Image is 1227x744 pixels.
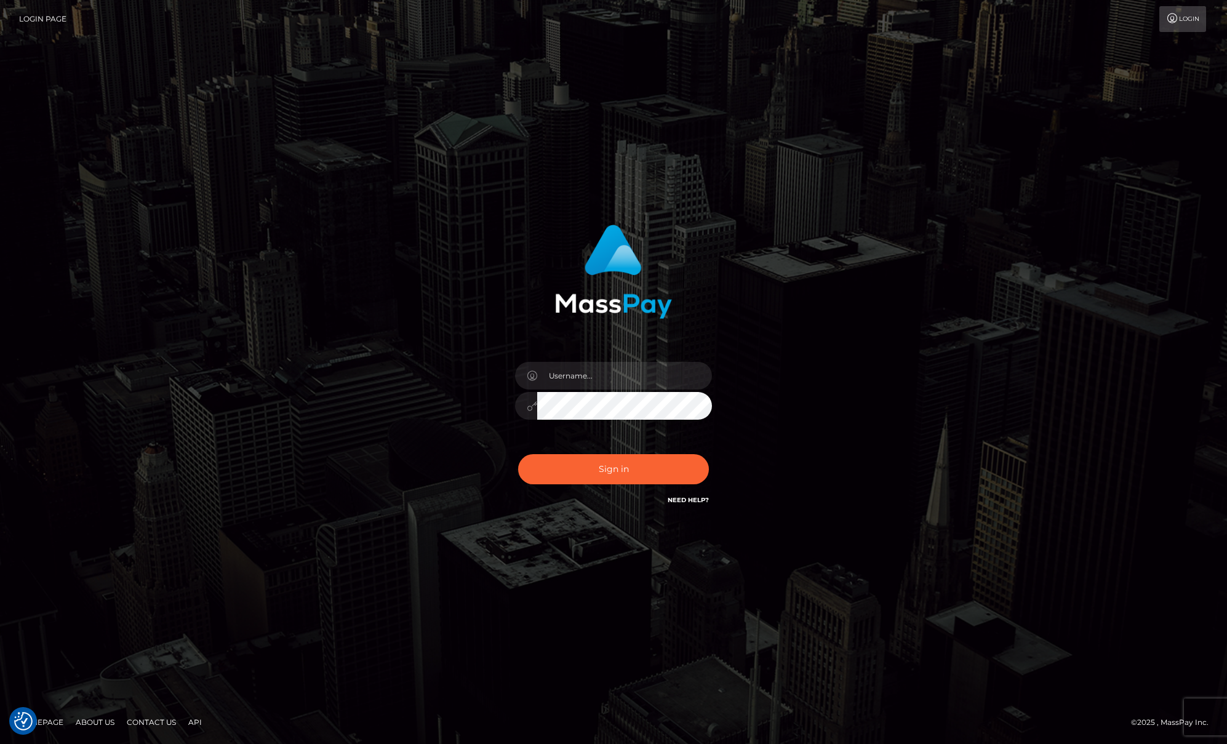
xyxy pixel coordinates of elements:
a: Homepage [14,713,68,732]
a: Need Help? [668,496,709,504]
a: Contact Us [122,713,181,732]
div: © 2025 , MassPay Inc. [1131,716,1218,729]
img: MassPay Login [555,225,672,319]
a: API [183,713,207,732]
a: Login [1159,6,1206,32]
a: About Us [71,713,119,732]
button: Sign in [518,454,709,484]
input: Username... [537,362,712,390]
img: Revisit consent button [14,712,33,730]
button: Consent Preferences [14,712,33,730]
a: Login Page [19,6,66,32]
